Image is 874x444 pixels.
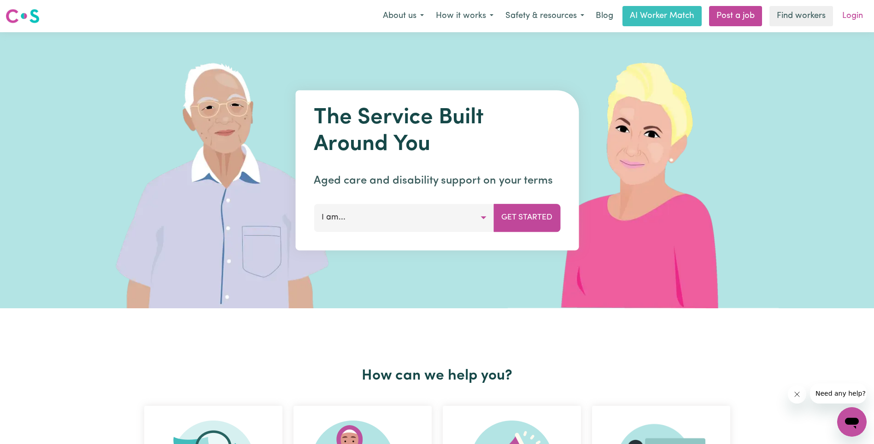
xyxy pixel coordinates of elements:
button: About us [377,6,430,26]
a: Careseekers logo [6,6,40,27]
a: AI Worker Match [622,6,702,26]
a: Post a job [709,6,762,26]
iframe: Message from company [810,383,867,404]
iframe: Button to launch messaging window [837,407,867,437]
button: Get Started [493,204,560,231]
a: Blog [590,6,619,26]
a: Login [837,6,868,26]
h2: How can we help you? [139,367,736,385]
button: I am... [314,204,494,231]
img: Careseekers logo [6,8,40,24]
button: Safety & resources [499,6,590,26]
h1: The Service Built Around You [314,105,560,158]
button: How it works [430,6,499,26]
a: Find workers [769,6,833,26]
iframe: Close message [788,385,806,404]
p: Aged care and disability support on your terms [314,173,560,189]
